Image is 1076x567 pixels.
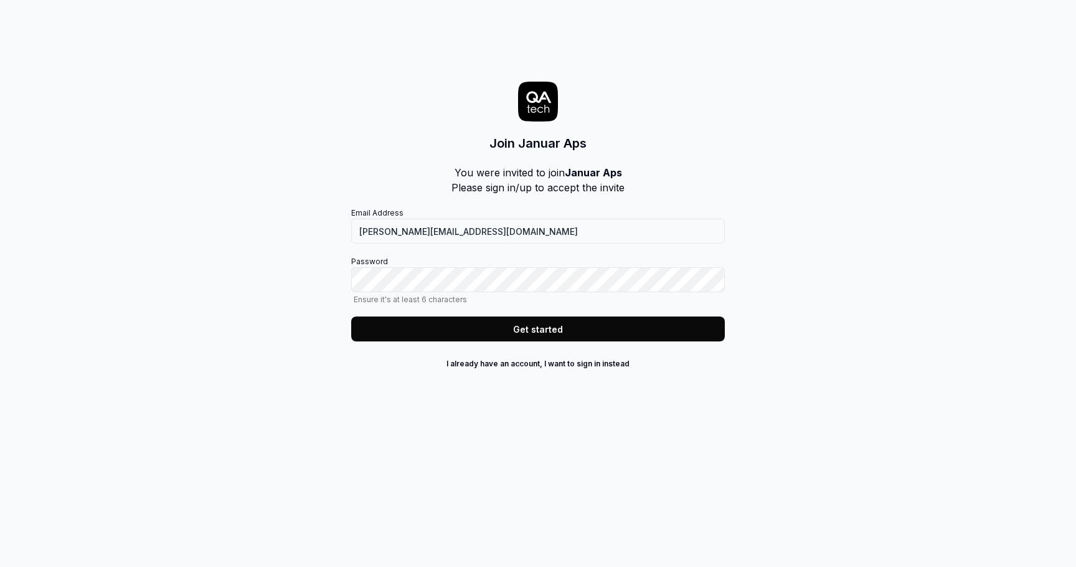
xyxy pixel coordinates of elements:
label: Password [351,256,725,304]
h3: Join Januar Aps [489,134,587,153]
span: Ensure it's at least 6 characters [351,295,725,304]
b: Januar Aps [565,166,622,179]
label: Email Address [351,207,725,244]
input: Email Address [351,219,725,244]
button: I already have an account, I want to sign in instead [351,354,725,374]
p: You were invited to join [451,165,625,180]
p: Please sign in/up to accept the invite [451,180,625,195]
input: PasswordEnsure it's at least 6 characters [351,267,725,292]
button: Get started [351,317,725,341]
